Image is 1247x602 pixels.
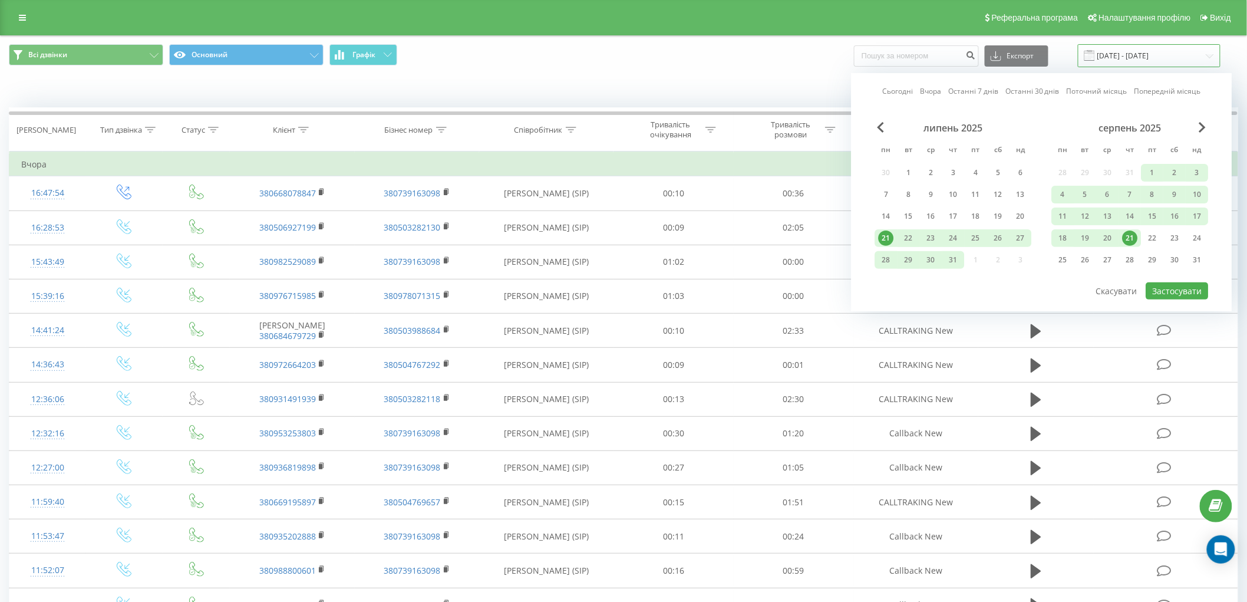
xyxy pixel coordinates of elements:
[901,252,916,268] div: 29
[923,231,939,246] div: 23
[879,231,894,246] div: 21
[946,209,961,224] div: 17
[21,388,74,411] div: 12:36:06
[877,142,895,160] abbr: понеділок
[1052,186,1074,203] div: пн 4 серп 2025 р.
[1145,165,1160,180] div: 1
[1010,164,1032,182] div: нд 6 лип 2025 р.
[1090,282,1144,300] button: Скасувати
[479,314,613,348] td: [PERSON_NAME] (SIP)
[854,554,979,588] td: Callback New
[1098,13,1190,22] span: Налаштування профілю
[1100,209,1116,224] div: 13
[1097,229,1119,247] div: ср 20 серп 2025 р.
[734,348,854,382] td: 00:01
[989,142,1007,160] abbr: субота
[898,229,920,247] div: вт 22 лип 2025 р.
[259,496,316,508] a: 380669195897
[1142,186,1164,203] div: пт 8 серп 2025 р.
[946,187,961,202] div: 10
[613,348,734,382] td: 00:09
[259,290,316,301] a: 380976715985
[1055,209,1071,224] div: 11
[734,210,854,245] td: 02:05
[514,125,563,135] div: Співробітник
[1074,186,1097,203] div: вт 5 серп 2025 р.
[946,252,961,268] div: 31
[479,485,613,519] td: [PERSON_NAME] (SIP)
[734,176,854,210] td: 00:36
[946,231,961,246] div: 24
[923,252,939,268] div: 30
[1144,142,1162,160] abbr: п’ятниця
[479,416,613,450] td: [PERSON_NAME] (SIP)
[991,165,1006,180] div: 5
[169,44,324,65] button: Основний
[734,416,854,450] td: 01:20
[384,565,441,576] a: 380739163098
[613,279,734,313] td: 01:03
[384,222,441,233] a: 380503282130
[9,153,1238,176] td: Вчора
[854,416,979,450] td: Callback New
[854,450,979,485] td: Callback New
[965,186,987,203] div: пт 11 лип 2025 р.
[259,256,316,267] a: 380982529089
[479,382,613,416] td: [PERSON_NAME] (SIP)
[920,164,942,182] div: ср 2 лип 2025 р.
[384,290,441,301] a: 380978071315
[942,208,965,225] div: чт 17 лип 2025 р.
[1097,186,1119,203] div: ср 6 серп 2025 р.
[1190,231,1205,246] div: 24
[1189,142,1206,160] abbr: неділя
[965,229,987,247] div: пт 25 лип 2025 р.
[1078,252,1093,268] div: 26
[479,450,613,485] td: [PERSON_NAME] (SIP)
[1186,208,1209,225] div: нд 17 серп 2025 р.
[1186,186,1209,203] div: нд 10 серп 2025 р.
[901,165,916,180] div: 1
[259,330,316,341] a: 380684679729
[1164,208,1186,225] div: сб 16 серп 2025 р.
[1010,229,1032,247] div: нд 27 лип 2025 р.
[1123,209,1138,224] div: 14
[1142,251,1164,269] div: пт 29 серп 2025 р.
[877,122,885,133] span: Previous Month
[920,229,942,247] div: ср 23 лип 2025 р.
[734,519,854,554] td: 00:24
[384,325,441,336] a: 380503988684
[1012,142,1030,160] abbr: неділя
[987,229,1010,247] div: сб 26 лип 2025 р.
[613,176,734,210] td: 00:10
[922,142,940,160] abbr: середа
[479,210,613,245] td: [PERSON_NAME] (SIP)
[920,251,942,269] div: ср 30 лип 2025 р.
[734,485,854,519] td: 01:51
[1013,187,1028,202] div: 13
[992,13,1078,22] span: Реферальна програма
[923,209,939,224] div: 16
[968,165,984,180] div: 4
[1074,208,1097,225] div: вт 12 серп 2025 р.
[1010,186,1032,203] div: нд 13 лип 2025 р.
[1077,142,1094,160] abbr: вівторок
[1052,122,1209,134] div: серпень 2025
[920,208,942,225] div: ср 16 лип 2025 р.
[182,125,205,135] div: Статус
[942,186,965,203] div: чт 10 лип 2025 р.
[1100,187,1116,202] div: 6
[1078,209,1093,224] div: 12
[1013,165,1028,180] div: 6
[1078,231,1093,246] div: 19
[1121,142,1139,160] abbr: четвер
[613,210,734,245] td: 00:09
[639,120,702,140] div: Тривалість очікування
[1142,164,1164,182] div: пт 1 серп 2025 р.
[1142,208,1164,225] div: пт 15 серп 2025 р.
[479,279,613,313] td: [PERSON_NAME] (SIP)
[1199,122,1206,133] span: Next Month
[479,519,613,554] td: [PERSON_NAME] (SIP)
[920,85,941,97] a: Вчора
[1052,251,1074,269] div: пн 25 серп 2025 р.
[384,187,441,199] a: 380739163098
